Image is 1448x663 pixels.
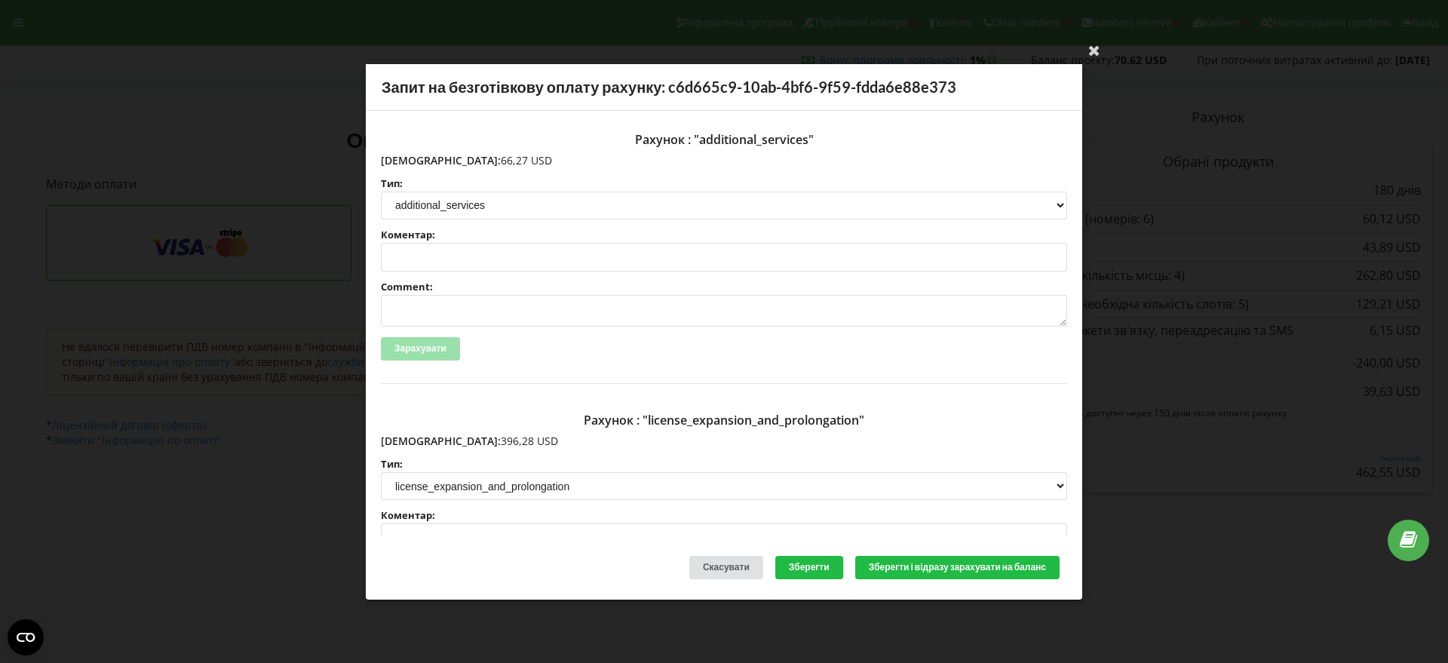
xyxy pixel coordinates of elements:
[381,434,501,448] span: [DEMOGRAPHIC_DATA]:
[381,282,1067,292] label: Comment:
[8,619,44,655] button: Open CMP widget
[381,434,1067,449] p: 396,28 USD
[381,152,1067,167] p: 66,27 USD
[381,178,1067,188] label: Тип:
[381,459,1067,469] label: Тип:
[775,556,843,579] button: Зберегти
[381,511,1067,520] label: Коментар:
[381,152,501,167] span: [DEMOGRAPHIC_DATA]:
[381,125,1067,152] div: Рахунок : "additional_services"
[366,64,1082,111] div: Запит на безготівкову оплату рахунку: c6d665c9-10ab-4bf6-9f59-fdda6e88e373
[689,556,763,579] div: Скасувати
[855,556,1060,579] button: Зберегти і відразу зарахувати на баланс
[381,230,1067,240] label: Коментар:
[381,407,1067,434] div: Рахунок : "license_expansion_and_prolongation"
